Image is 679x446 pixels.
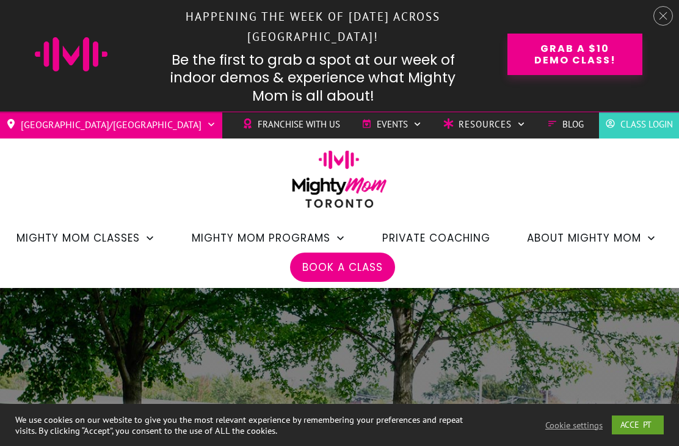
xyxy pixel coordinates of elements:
[527,228,656,248] a: About Mighty Mom
[21,115,202,134] span: [GEOGRAPHIC_DATA]/[GEOGRAPHIC_DATA]
[527,228,641,248] span: About Mighty Mom
[605,115,673,134] a: Class Login
[377,115,408,134] span: Events
[361,115,422,134] a: Events
[192,228,346,248] a: Mighty Mom Programs
[529,43,621,66] span: Grab a $10 Demo Class!
[6,115,216,134] a: [GEOGRAPHIC_DATA]/[GEOGRAPHIC_DATA]
[547,115,584,134] a: Blog
[612,415,664,434] a: ACCEPT
[382,228,490,248] a: Private Coaching
[242,115,340,134] a: Franchise with Us
[15,414,469,436] div: We use cookies on our website to give you the most relevant experience by remembering your prefer...
[16,228,140,248] span: Mighty Mom Classes
[286,150,393,217] img: mightymom-logo-toronto
[192,228,330,248] span: Mighty Mom Programs
[507,34,642,75] a: Grab a $10 Demo Class!
[302,257,383,278] a: Book a Class
[459,115,512,134] span: Resources
[35,37,107,71] img: mighty-mom-ico
[562,115,584,134] span: Blog
[545,420,603,431] a: Cookie settings
[258,115,340,134] span: Franchise with Us
[131,4,495,51] p: Happening the week of [DATE] across [GEOGRAPHIC_DATA]!
[620,115,673,134] span: Class Login
[16,228,155,248] a: Mighty Mom Classes
[443,115,526,134] a: Resources
[167,51,459,106] h2: Be the first to grab a spot at our week of indoor demos & experience what Mighty Mom is all about!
